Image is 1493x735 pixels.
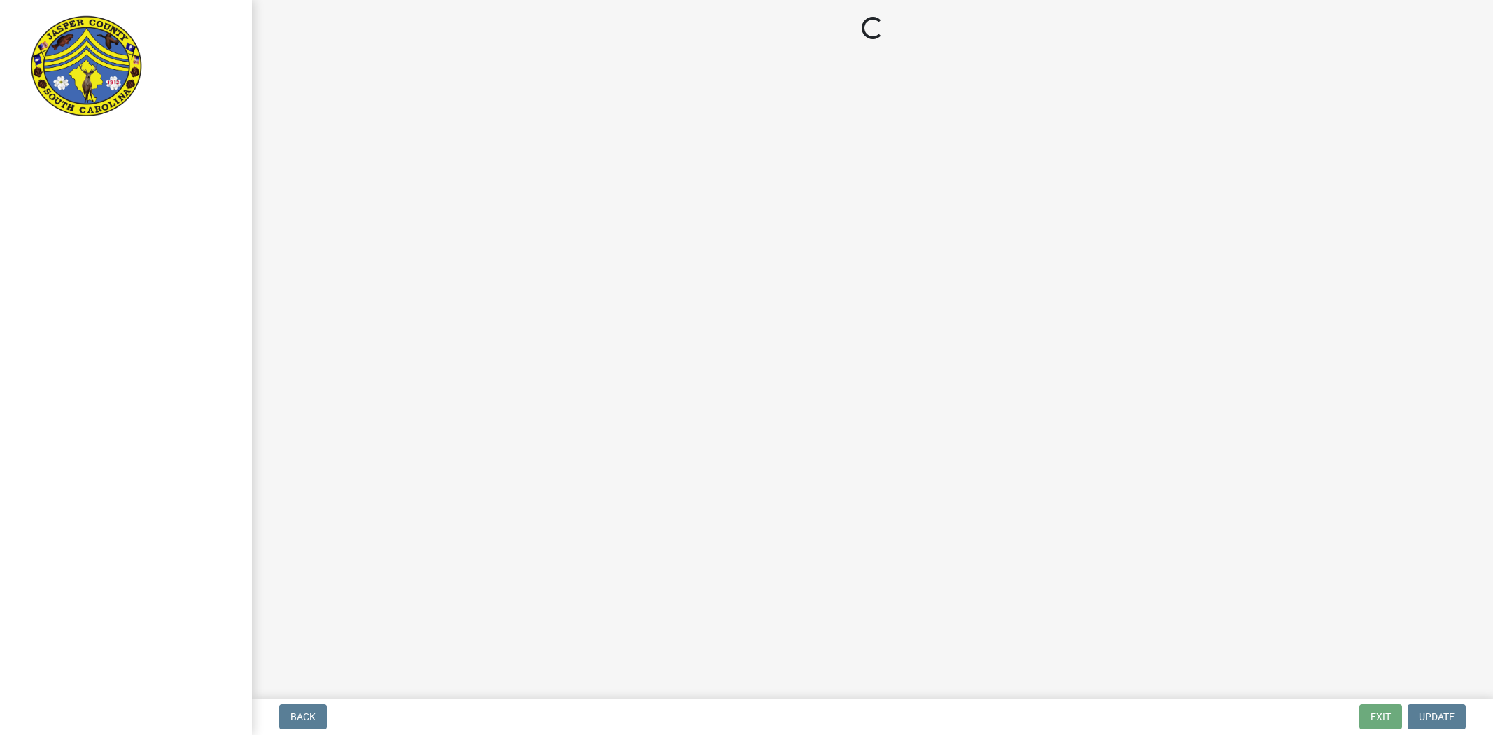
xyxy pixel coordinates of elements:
button: Back [279,704,327,729]
span: Update [1419,711,1455,722]
button: Update [1408,704,1466,729]
img: Jasper County, South Carolina [28,15,145,120]
span: Back [290,711,316,722]
button: Exit [1359,704,1402,729]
